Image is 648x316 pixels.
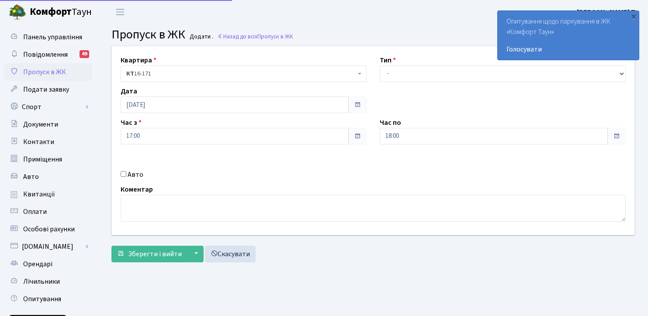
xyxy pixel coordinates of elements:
[23,32,82,42] span: Панель управління
[4,185,92,203] a: Квитанції
[23,155,62,164] span: Приміщення
[205,246,256,262] a: Скасувати
[121,184,153,195] label: Коментар
[577,7,638,17] a: [PERSON_NAME] П.
[23,189,55,199] span: Квитанції
[4,63,92,81] a: Пропуск в ЖК
[629,12,638,21] div: ×
[4,168,92,185] a: Авто
[23,224,75,234] span: Особові рахунки
[121,86,137,96] label: Дата
[4,133,92,151] a: Контакти
[80,50,89,58] div: 49
[30,5,72,19] b: Комфорт
[4,255,92,273] a: Орендарі
[4,273,92,290] a: Лічильники
[23,172,39,182] span: Авто
[128,249,182,259] span: Зберегти і вийти
[4,81,92,98] a: Подати заявку
[121,117,142,128] label: Час з
[506,44,630,55] a: Голосувати
[126,69,356,78] span: <b>КТ</b>&nbsp;&nbsp;&nbsp;&nbsp;16-171
[9,3,26,21] img: logo.png
[380,117,401,128] label: Час по
[4,220,92,238] a: Особові рахунки
[4,46,92,63] a: Повідомлення49
[23,85,69,94] span: Подати заявку
[217,32,293,41] a: Назад до всіхПропуск в ЖК
[23,50,68,59] span: Повідомлення
[121,55,156,65] label: Квартира
[111,246,187,262] button: Зберегти і вийти
[4,151,92,168] a: Приміщення
[23,277,60,286] span: Лічильники
[23,259,52,269] span: Орендарі
[30,5,92,20] span: Таун
[23,120,58,129] span: Документи
[4,28,92,46] a: Панель управління
[4,203,92,220] a: Оплати
[4,238,92,255] a: [DOMAIN_NAME]
[23,137,54,147] span: Контакти
[4,290,92,308] a: Опитування
[126,69,134,78] b: КТ
[121,65,367,82] span: <b>КТ</b>&nbsp;&nbsp;&nbsp;&nbsp;16-171
[4,116,92,133] a: Документи
[23,294,61,304] span: Опитування
[23,207,47,216] span: Оплати
[257,32,293,41] span: Пропуск в ЖК
[380,55,396,65] label: Тип
[498,11,639,60] div: Опитування щодо паркування в ЖК «Комфорт Таун»
[128,169,143,180] label: Авто
[23,67,66,77] span: Пропуск в ЖК
[111,26,185,43] span: Пропуск в ЖК
[188,33,213,41] small: Додати .
[4,98,92,116] a: Спорт
[109,5,131,19] button: Переключити навігацію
